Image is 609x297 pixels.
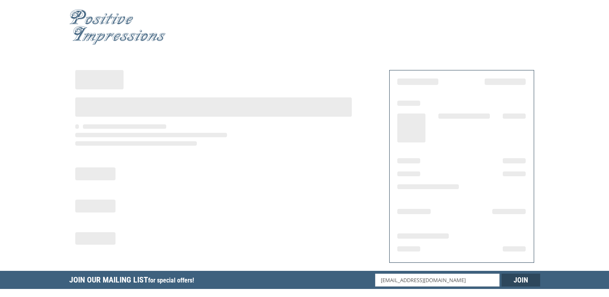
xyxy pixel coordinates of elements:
[69,271,198,291] h5: Join Our Mailing List
[69,9,166,45] img: Positive Impressions
[375,274,500,287] input: Email
[502,274,540,287] input: Join
[148,276,194,284] span: for special offers!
